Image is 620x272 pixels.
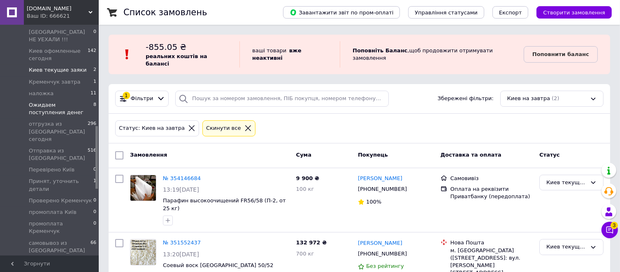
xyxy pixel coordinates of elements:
[163,186,199,193] span: 13:19[DATE]
[163,197,286,211] a: Парафин высокоочищений FR56/58 (П-2, от 25 кг)
[408,6,484,19] button: Управління статусами
[29,209,77,216] span: промоплата Київ
[450,185,533,200] div: Оплата на реквізити Приватбанку (передоплата)
[163,262,274,268] a: Соевый воск [GEOGRAPHIC_DATA] 50/52
[88,147,96,162] span: 516
[93,178,96,192] span: 1
[536,6,612,19] button: Створити замовлення
[93,101,96,116] span: 8
[546,243,587,251] div: Киев текущие заяки
[117,124,186,133] div: Статус: Киев на завтра
[450,175,533,182] div: Самовивіз
[358,175,402,183] a: [PERSON_NAME]
[130,175,156,201] img: Фото товару
[27,5,88,12] span: 4Candles.com.ua
[507,95,550,103] span: Киев на завтра
[29,78,80,86] span: Кременчук завтра
[93,220,96,235] span: 0
[283,6,400,19] button: Завантажити звіт по пром-оплаті
[499,9,522,16] span: Експорт
[204,124,243,133] div: Cкинути все
[415,9,478,16] span: Управління статусами
[296,239,327,246] span: 132 972 ₴
[88,47,96,62] span: 142
[93,78,96,86] span: 1
[539,152,560,158] span: Статус
[29,239,91,254] span: самовывоз из [GEOGRAPHIC_DATA]
[296,152,311,158] span: Cума
[130,239,156,265] a: Фото товару
[524,46,598,63] a: Поповнити баланс
[296,186,314,192] span: 100 кг
[358,239,402,247] a: [PERSON_NAME]
[366,263,404,269] span: Без рейтингу
[290,9,393,16] span: Завантажити звіт по пром-оплаті
[438,95,494,103] span: Збережені фільтри:
[601,222,618,238] button: Чат з покупцем3
[29,120,88,143] span: отгрузка из [GEOGRAPHIC_DATA] сегодня
[123,7,207,17] h1: Список замовлень
[93,166,96,174] span: 0
[340,41,524,68] div: , щоб продовжити отримувати замовлення
[146,53,207,67] b: реальних коштів на балансі
[146,42,186,52] span: -855.05 ₴
[366,199,381,205] span: 100%
[175,91,389,107] input: Пошук за номером замовлення, ПІБ покупця, номером телефону, Email, номером накладної
[130,240,156,265] img: Фото товару
[91,90,96,97] span: 11
[29,197,92,204] span: Проверено Кременчук
[93,66,96,74] span: 2
[353,47,407,54] b: Поповніть Баланс
[546,178,587,187] div: Киев текущие заяки
[29,178,93,192] span: Принят, уточнить детали
[528,9,612,15] a: Створити замовлення
[163,175,201,181] a: № 354146684
[532,51,589,57] b: Поповнити баланс
[552,95,559,101] span: (2)
[239,41,340,68] div: ваші товари
[252,47,302,61] b: вже неактивні
[93,197,96,204] span: 0
[123,92,130,99] div: 1
[93,209,96,216] span: 0
[356,184,409,195] div: [PHONE_NUMBER]
[163,251,199,258] span: 13:20[DATE]
[130,152,167,158] span: Замовлення
[121,48,133,61] img: :exclamation:
[29,47,88,62] span: Киев офомленные сегодня
[29,147,88,162] span: Отправка из [GEOGRAPHIC_DATA]
[356,249,409,259] div: [PHONE_NUMBER]
[296,251,314,257] span: 700 кг
[492,6,529,19] button: Експорт
[29,101,93,116] span: Ожидаем поступления денег
[88,120,96,143] span: 296
[29,66,86,74] span: Киев текущие заяки
[29,90,53,97] span: наложка
[296,175,319,181] span: 9 900 ₴
[441,152,502,158] span: Доставка та оплата
[29,28,93,43] span: [GEOGRAPHIC_DATA] НЕ УЕХАЛИ !!!
[358,152,388,158] span: Покупець
[27,12,99,20] div: Ваш ID: 666621
[130,175,156,201] a: Фото товару
[163,239,201,246] a: № 351552437
[93,28,96,43] span: 0
[131,95,153,103] span: Фільтри
[29,220,93,235] span: промоплата Кременчук
[611,222,618,229] span: 3
[450,239,533,246] div: Нова Пошта
[91,239,96,254] span: 66
[29,166,74,174] span: Перевірено Київ
[543,9,605,16] span: Створити замовлення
